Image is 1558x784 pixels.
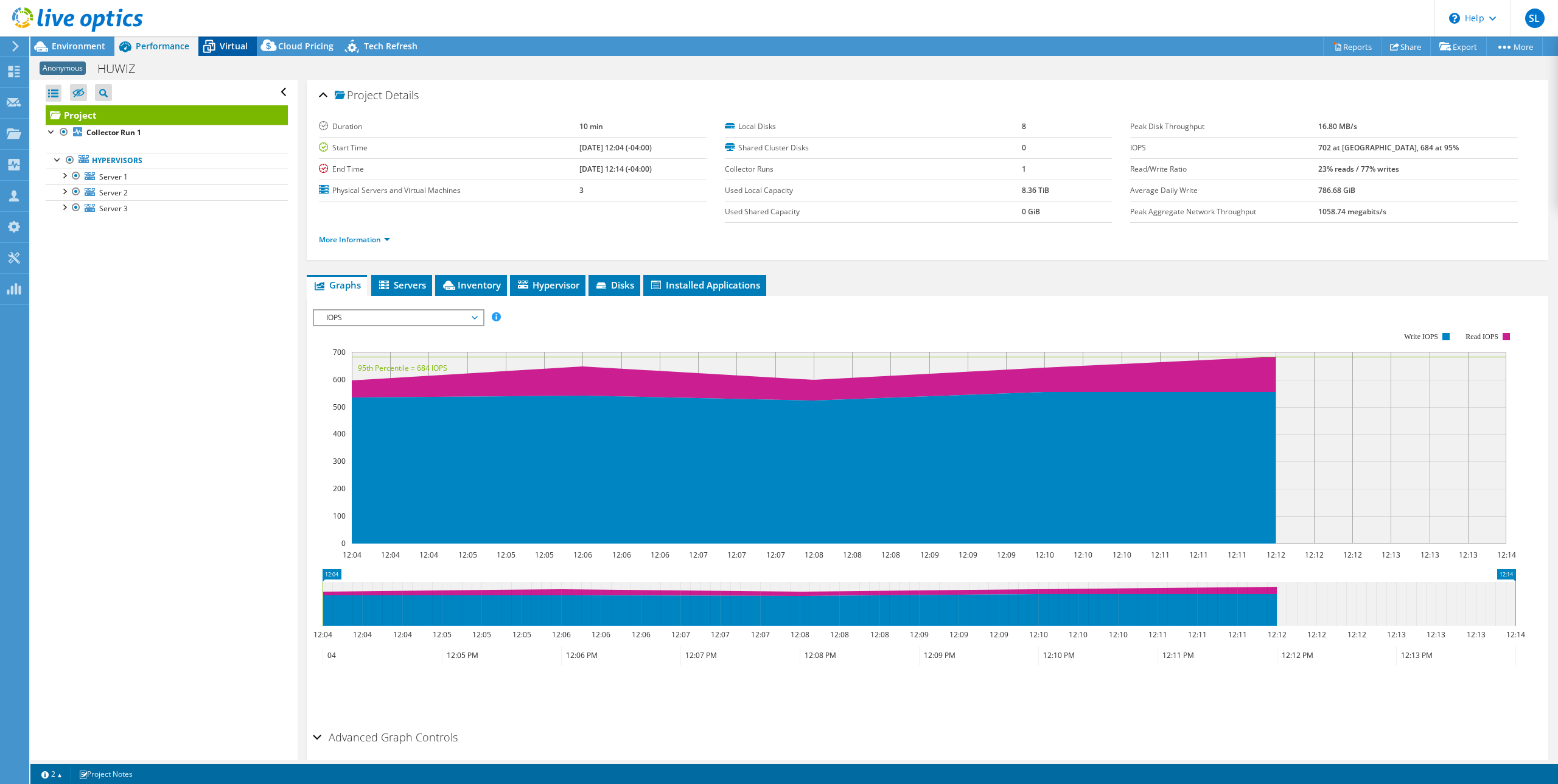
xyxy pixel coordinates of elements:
b: [DATE] 12:14 (-04:00) [579,164,652,174]
text: 12:05 [458,550,477,560]
text: 12:07 [671,629,690,640]
a: Server 3 [46,200,288,216]
text: 12:13 [1427,629,1445,640]
text: 500 [333,402,346,412]
b: 3 [579,185,584,195]
label: Shared Cluster Disks [725,142,1022,154]
span: IOPS [320,310,477,325]
span: Installed Applications [649,279,760,291]
span: Hypervisor [516,279,579,291]
span: Environment [52,40,105,52]
text: 12:07 [751,629,770,640]
text: 12:08 [791,629,809,640]
label: End Time [319,163,579,175]
text: 12:12 [1266,550,1285,560]
text: 12:10 [1109,629,1128,640]
text: 12:07 [689,550,708,560]
span: Inventory [441,279,501,291]
text: 12:11 [1189,550,1208,560]
text: 12:04 [419,550,438,560]
b: Collector Run 1 [86,127,141,138]
label: Used Shared Capacity [725,206,1022,218]
label: IOPS [1130,142,1318,154]
text: 12:05 [497,550,515,560]
b: 1058.74 megabits/s [1318,206,1386,217]
text: 12:09 [959,550,977,560]
text: 12:06 [573,550,592,560]
text: 12:06 [651,550,669,560]
text: Read IOPS [1466,332,1499,341]
a: 2 [33,766,71,782]
text: 95th Percentile = 684 IOPS [358,363,447,373]
a: Server 2 [46,184,288,200]
span: Graphs [313,279,361,291]
a: Project Notes [70,766,141,782]
text: 12:09 [990,629,1008,640]
span: Performance [136,40,189,52]
span: Server 3 [99,203,128,214]
a: Export [1430,37,1487,56]
label: Start Time [319,142,579,154]
text: 200 [333,483,346,494]
b: 0 [1022,142,1026,153]
text: 12:10 [1074,550,1092,560]
svg: \n [1449,13,1460,24]
text: 12:14 [1497,550,1516,560]
label: Peak Disk Throughput [1130,121,1318,133]
text: 12:05 [535,550,554,560]
text: 12:07 [766,550,785,560]
b: 702 at [GEOGRAPHIC_DATA], 684 at 95% [1318,142,1459,153]
text: 12:11 [1228,629,1247,640]
label: Peak Aggregate Network Throughput [1130,206,1318,218]
a: Hypervisors [46,153,288,169]
text: 12:06 [592,629,610,640]
b: 10 min [579,121,603,131]
text: 12:08 [870,629,889,640]
text: 12:06 [632,629,651,640]
text: 12:13 [1420,550,1439,560]
text: 12:09 [910,629,929,640]
a: Share [1381,37,1431,56]
text: 100 [333,511,346,521]
text: 12:04 [381,550,400,560]
span: Cloud Pricing [278,40,334,52]
label: Duration [319,121,579,133]
text: 12:13 [1382,550,1400,560]
text: 12:04 [313,629,332,640]
span: Project [335,89,382,102]
text: 400 [333,429,346,439]
text: 12:08 [805,550,823,560]
label: Read/Write Ratio [1130,163,1318,175]
b: 23% reads / 77% writes [1318,164,1399,174]
text: 12:13 [1467,629,1486,640]
text: 12:10 [1029,629,1048,640]
text: 12:09 [920,550,939,560]
text: 12:12 [1343,550,1362,560]
b: 8 [1022,121,1026,131]
text: 12:09 [997,550,1016,560]
b: [DATE] 12:04 (-04:00) [579,142,652,153]
span: Virtual [220,40,248,52]
text: 12:11 [1148,629,1167,640]
h1: HUWIZ [92,62,155,75]
span: Disks [595,279,634,291]
b: 8.36 TiB [1022,185,1049,195]
a: Collector Run 1 [46,125,288,141]
text: 12:12 [1305,550,1324,560]
span: Server 2 [99,187,128,198]
span: SL [1525,9,1545,28]
text: 12:10 [1113,550,1131,560]
text: 12:11 [1228,550,1246,560]
span: Server 1 [99,172,128,182]
text: 12:14 [1506,629,1525,640]
label: Physical Servers and Virtual Machines [319,184,579,197]
b: 16.80 MB/s [1318,121,1357,131]
text: 12:05 [433,629,452,640]
label: Collector Runs [725,163,1022,175]
text: 12:05 [472,629,491,640]
a: More [1486,37,1543,56]
label: Average Daily Write [1130,184,1318,197]
text: 700 [333,347,346,357]
text: 600 [333,374,346,385]
text: 12:05 [512,629,531,640]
